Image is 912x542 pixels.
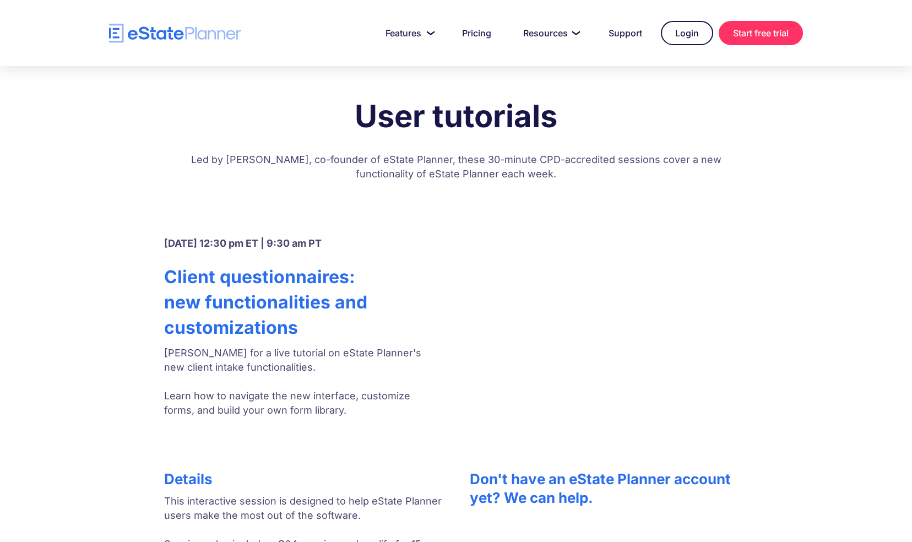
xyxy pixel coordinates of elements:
a: Resources [510,22,590,44]
a: Support [595,22,655,44]
a: Pricing [449,22,504,44]
p: [PERSON_NAME] for a live tutorial on eState Planner's new client intake functionalities. Learn ho... [164,346,438,418]
h4: Don't have an eState Planner account yet? We can help. [470,470,748,507]
strong: User tutorials [355,97,557,135]
a: Login [661,21,713,45]
strong: [DATE] 12:30 pm ET | 9:30 am PT [164,237,322,249]
a: Start free trial [719,21,803,45]
strong: Client questionnaires: new functionalities and customizations [164,266,367,338]
h4: Details [164,470,442,489]
a: Features [372,22,443,44]
p: Led by [PERSON_NAME], co-founder of eState Planner, these 30-minute CPD-accredited sessions cover... [181,142,731,198]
